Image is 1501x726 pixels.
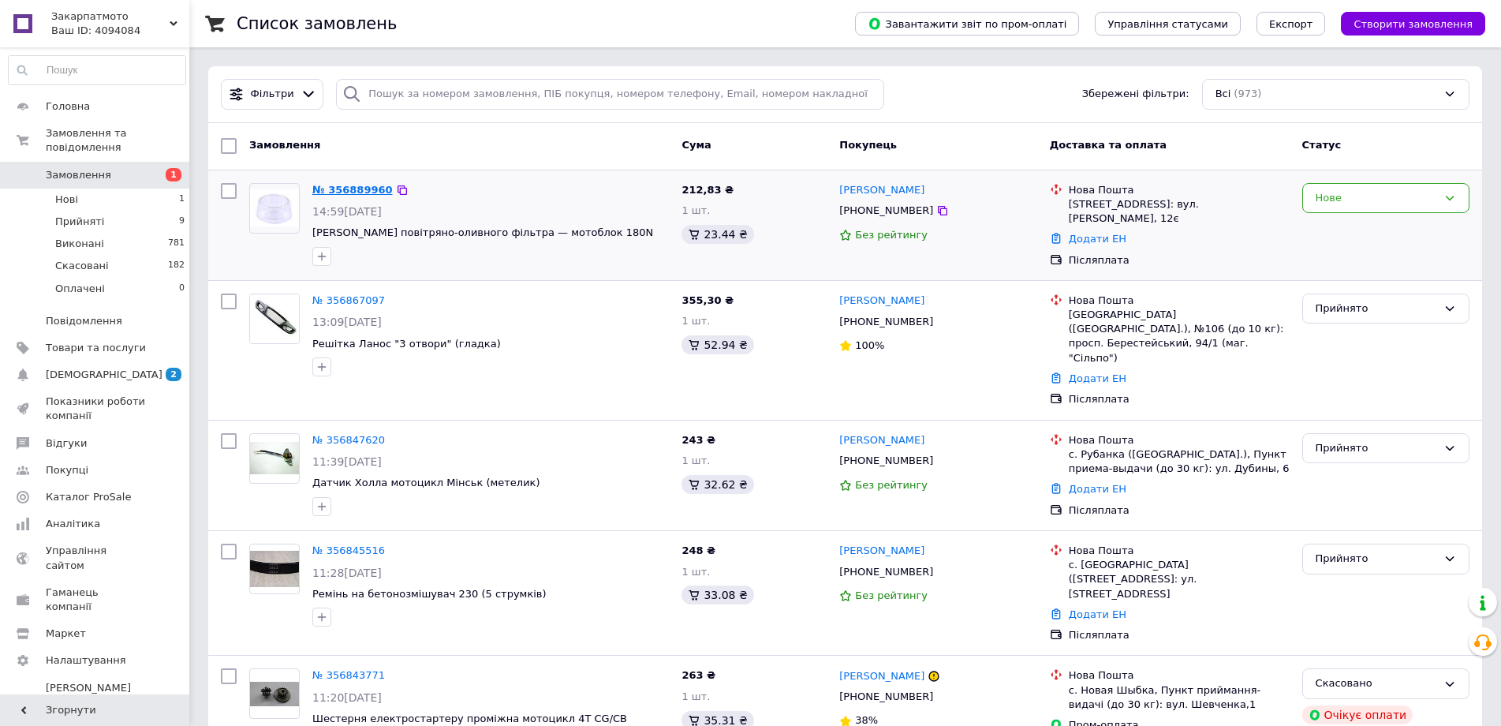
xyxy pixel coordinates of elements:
[179,193,185,207] span: 1
[46,436,87,451] span: Відгуки
[681,139,711,151] span: Cума
[1069,447,1290,476] div: с. Рубанка ([GEOGRAPHIC_DATA].), Пункт приема-выдачи (до 30 кг): ул. Дубины, 6
[1316,190,1437,207] div: Нове
[250,442,299,475] img: Фото товару
[681,294,734,306] span: 355,30 ₴
[312,567,382,579] span: 11:28[DATE]
[1069,294,1290,308] div: Нова Пошта
[312,691,382,704] span: 11:20[DATE]
[868,17,1066,31] span: Завантажити звіт по пром-оплаті
[1341,12,1485,36] button: Створити замовлення
[9,56,185,84] input: Пошук
[46,395,146,423] span: Показники роботи компанії
[1316,440,1437,457] div: Прийнято
[1316,301,1437,317] div: Прийнято
[312,477,540,488] a: Датчик Холла мотоцикл Мінськ (метелик)
[681,566,710,578] span: 1 шт.
[312,544,385,556] a: № 356845516
[839,294,924,309] a: [PERSON_NAME]
[46,126,189,155] span: Замовлення та повідомлення
[1069,628,1290,642] div: Післяплата
[46,681,146,724] span: [PERSON_NAME] та рахунки
[681,669,715,681] span: 263 ₴
[1069,544,1290,558] div: Нова Пошта
[312,338,501,350] a: Решітка Ланос "3 отвори" (гладка)
[1069,253,1290,268] div: Післяплата
[51,9,170,24] span: Закарпатмото
[1082,87,1189,102] span: Збережені фільтри:
[46,627,86,641] span: Маркет
[179,215,185,229] span: 9
[836,451,936,471] div: [PHONE_NUMBER]
[250,682,299,706] img: Фото товару
[249,294,300,344] a: Фото товару
[312,455,382,468] span: 11:39[DATE]
[46,168,111,182] span: Замовлення
[55,193,78,207] span: Нові
[51,24,189,38] div: Ваш ID: 4094084
[1069,558,1290,601] div: с. [GEOGRAPHIC_DATA] ([STREET_ADDRESS]: ул. [STREET_ADDRESS]
[312,588,547,600] a: Ремінь на бетонозмішувач 230 (5 струмків)
[1069,392,1290,406] div: Післяплата
[1069,668,1290,683] div: Нова Пошта
[46,368,162,382] span: [DEMOGRAPHIC_DATA]
[1269,18,1313,30] span: Експорт
[681,586,753,604] div: 33.08 ₴
[237,14,397,33] h1: Список замовлень
[312,316,382,328] span: 13:09[DATE]
[1069,308,1290,365] div: [GEOGRAPHIC_DATA] ([GEOGRAPHIC_DATA].), №106 (до 10 кг): просп. Берестейський, 94/1 (маг. "Сільпо")
[681,225,753,244] div: 23.44 ₴
[1302,139,1342,151] span: Статус
[1316,675,1437,692] div: Скасовано
[681,475,753,494] div: 32.62 ₴
[55,259,109,273] span: Скасовані
[681,335,753,354] div: 52.94 ₴
[249,139,320,151] span: Замовлення
[1069,433,1290,447] div: Нова Пошта
[855,12,1079,36] button: Завантажити звіт по пром-оплаті
[836,200,936,221] div: [PHONE_NUMBER]
[166,368,181,381] span: 2
[166,168,181,181] span: 1
[839,139,897,151] span: Покупець
[839,669,924,684] a: [PERSON_NAME]
[855,714,878,726] span: 38%
[1069,197,1290,226] div: [STREET_ADDRESS]: вул. [PERSON_NAME], 12є
[1325,17,1485,29] a: Створити замовлення
[1069,483,1126,495] a: Додати ЕН
[46,463,88,477] span: Покупці
[312,294,385,306] a: № 356867097
[249,433,300,484] a: Фото товару
[1050,139,1167,151] span: Доставка та оплата
[1107,18,1228,30] span: Управління статусами
[681,315,710,327] span: 1 шт.
[168,259,185,273] span: 182
[249,668,300,719] a: Фото товару
[1316,551,1437,567] div: Прийнято
[312,226,653,238] a: [PERSON_NAME] повітряно-оливного фільтра — мотоблок 180N
[681,184,734,196] span: 212,83 ₴
[681,455,710,466] span: 1 шт.
[55,282,105,296] span: Оплачені
[55,237,104,251] span: Виконані
[250,551,299,588] img: Фото товару
[836,687,936,707] div: [PHONE_NUMBER]
[1069,608,1126,620] a: Додати ЕН
[46,341,146,355] span: Товари та послуги
[1256,12,1326,36] button: Експорт
[681,204,710,216] span: 1 шт.
[312,669,385,681] a: № 356843771
[1354,18,1473,30] span: Створити замовлення
[1215,87,1231,102] span: Всі
[46,490,131,504] span: Каталог ProSale
[312,184,393,196] a: № 356889960
[250,189,299,226] img: Фото товару
[836,312,936,332] div: [PHONE_NUMBER]
[855,589,928,601] span: Без рейтингу
[681,544,715,556] span: 248 ₴
[168,237,185,251] span: 781
[46,99,90,114] span: Головна
[1069,503,1290,518] div: Післяплата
